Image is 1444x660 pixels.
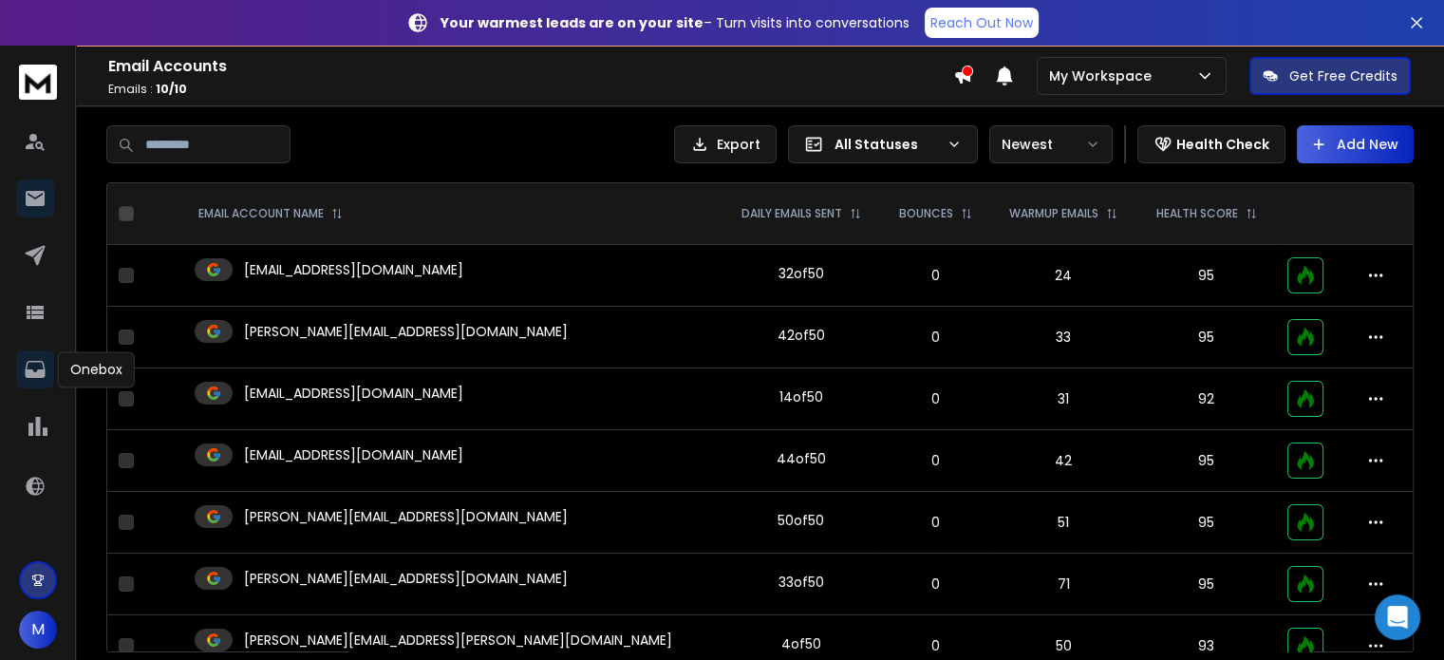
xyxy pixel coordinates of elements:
td: 95 [1137,430,1276,492]
div: EMAIL ACCOUNT NAME [198,206,343,221]
img: logo [19,65,57,100]
p: 0 [891,266,979,285]
td: 92 [1137,368,1276,430]
p: [PERSON_NAME][EMAIL_ADDRESS][DOMAIN_NAME] [244,569,568,588]
strong: Your warmest leads are on your site [441,13,703,32]
td: 95 [1137,554,1276,615]
p: [EMAIL_ADDRESS][DOMAIN_NAME] [244,445,463,464]
p: All Statuses [835,135,939,154]
div: 42 of 50 [778,326,825,345]
p: Reach Out Now [930,13,1033,32]
p: 0 [891,328,979,347]
div: 33 of 50 [778,573,824,592]
h1: Email Accounts [108,55,953,78]
button: Health Check [1137,125,1285,163]
p: 0 [891,513,979,532]
td: 24 [990,245,1137,307]
p: HEALTH SCORE [1156,206,1238,221]
p: [EMAIL_ADDRESS][DOMAIN_NAME] [244,260,463,279]
div: 14 of 50 [779,387,823,406]
td: 95 [1137,492,1276,554]
td: 31 [990,368,1137,430]
a: Reach Out Now [925,8,1039,38]
button: M [19,611,57,649]
p: Get Free Credits [1289,66,1397,85]
p: 0 [891,636,979,655]
div: 32 of 50 [778,264,824,283]
p: BOUNCES [899,206,953,221]
div: 44 of 50 [777,449,826,468]
p: [PERSON_NAME][EMAIL_ADDRESS][DOMAIN_NAME] [244,322,568,341]
p: DAILY EMAILS SENT [741,206,842,221]
button: Export [674,125,777,163]
button: Newest [989,125,1113,163]
p: 0 [891,451,979,470]
p: [PERSON_NAME][EMAIL_ADDRESS][PERSON_NAME][DOMAIN_NAME] [244,631,672,650]
p: [PERSON_NAME][EMAIL_ADDRESS][DOMAIN_NAME] [244,507,568,526]
div: 4 of 50 [781,634,821,653]
div: Open Intercom Messenger [1375,594,1420,640]
td: 51 [990,492,1137,554]
div: Onebox [58,351,135,387]
div: 50 of 50 [778,511,824,530]
p: My Workspace [1049,66,1159,85]
p: 0 [891,389,979,408]
p: [EMAIL_ADDRESS][DOMAIN_NAME] [244,384,463,403]
button: Add New [1297,125,1414,163]
td: 33 [990,307,1137,368]
p: WARMUP EMAILS [1009,206,1098,221]
button: Get Free Credits [1249,57,1411,95]
p: Health Check [1176,135,1269,154]
td: 95 [1137,307,1276,368]
p: Emails : [108,82,953,97]
span: 10 / 10 [156,81,187,97]
td: 71 [990,554,1137,615]
td: 95 [1137,245,1276,307]
p: – Turn visits into conversations [441,13,910,32]
p: 0 [891,575,979,594]
td: 42 [990,430,1137,492]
